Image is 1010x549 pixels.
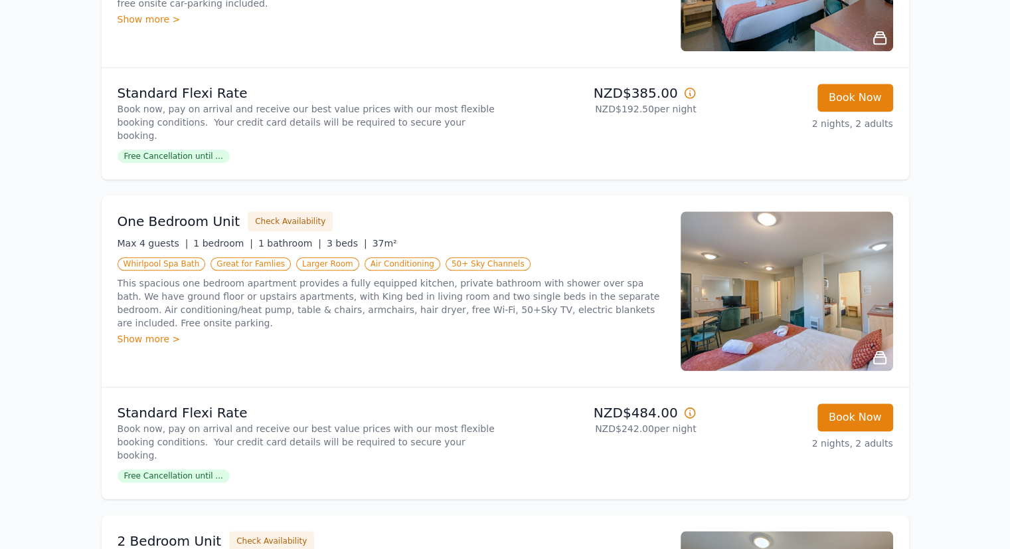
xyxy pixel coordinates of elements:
p: 2 nights, 2 adults [707,437,893,450]
p: NZD$242.00 per night [511,422,697,435]
p: Book now, pay on arrival and receive our best value prices with our most flexible booking conditi... [118,102,500,142]
span: Free Cancellation until ... [118,150,230,163]
span: Larger Room [296,257,359,271]
button: Book Now [817,84,893,112]
div: Show more > [118,332,665,346]
p: NZD$484.00 [511,403,697,422]
span: 3 beds | [327,238,367,249]
span: 1 bathroom | [258,238,321,249]
h3: One Bedroom Unit [118,212,240,231]
span: Free Cancellation until ... [118,469,230,483]
span: 37m² [373,238,397,249]
span: 50+ Sky Channels [446,257,531,271]
span: Whirlpool Spa Bath [118,257,206,271]
p: Standard Flexi Rate [118,403,500,422]
span: Max 4 guests | [118,238,189,249]
div: Show more > [118,13,665,26]
span: 1 bedroom | [193,238,253,249]
p: 2 nights, 2 adults [707,117,893,130]
p: This spacious one bedroom apartment provides a fully equipped kitchen, private bathroom with show... [118,276,665,330]
span: Air Conditioning [365,257,440,271]
span: Great for Famlies [210,257,291,271]
p: Book now, pay on arrival and receive our best value prices with our most flexible booking conditi... [118,422,500,462]
p: NZD$385.00 [511,84,697,102]
p: NZD$192.50 per night [511,102,697,116]
button: Book Now [817,403,893,431]
button: Check Availability [248,211,333,231]
p: Standard Flexi Rate [118,84,500,102]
